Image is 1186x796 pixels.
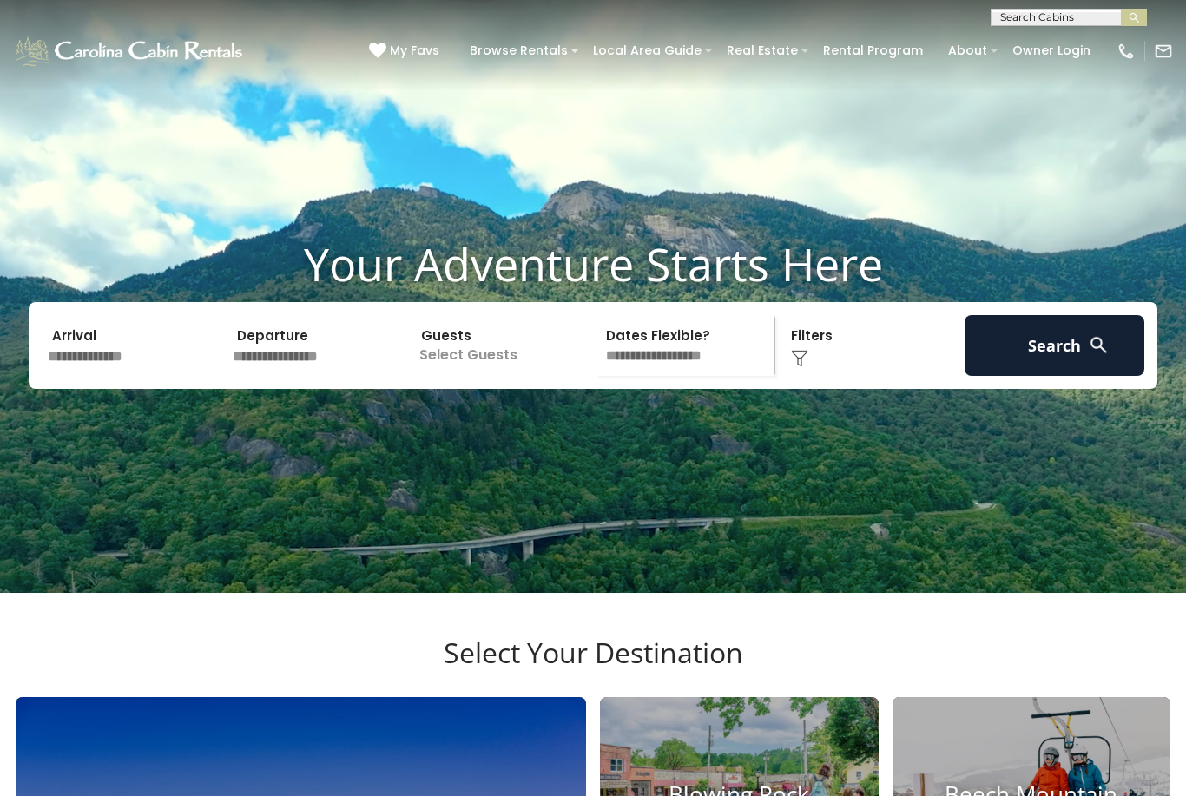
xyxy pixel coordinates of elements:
h1: Your Adventure Starts Here [13,237,1173,291]
a: Owner Login [1004,37,1099,64]
img: search-regular-white.png [1088,334,1110,356]
span: My Favs [390,42,439,60]
a: My Favs [369,42,444,61]
a: Local Area Guide [584,37,710,64]
a: About [939,37,996,64]
img: filter--v1.png [791,350,808,367]
a: Rental Program [814,37,932,64]
a: Browse Rentals [461,37,577,64]
img: phone-regular-white.png [1117,42,1136,61]
button: Search [965,315,1144,376]
h3: Select Your Destination [13,636,1173,697]
img: mail-regular-white.png [1154,42,1173,61]
p: Select Guests [411,315,590,376]
img: White-1-1-2.png [13,34,247,69]
a: Real Estate [718,37,807,64]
